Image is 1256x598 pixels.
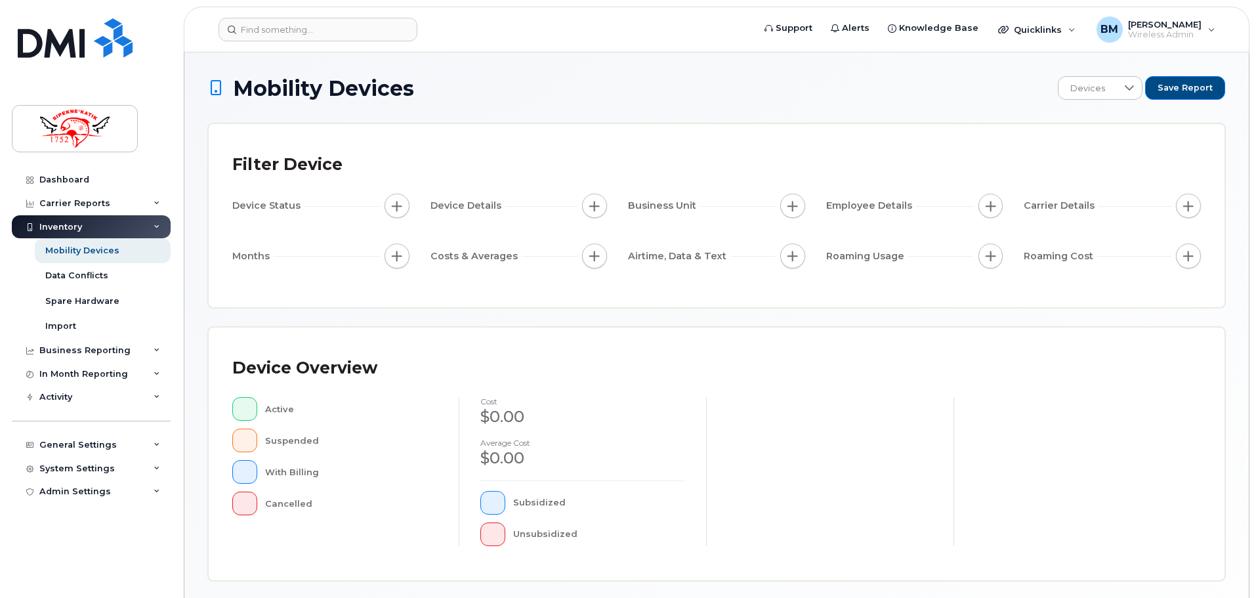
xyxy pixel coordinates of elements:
[232,249,274,263] span: Months
[265,460,438,484] div: With Billing
[1145,76,1225,100] button: Save Report
[513,523,686,546] div: Unsubsidized
[1058,77,1117,100] span: Devices
[265,429,438,452] div: Suspended
[232,199,304,213] span: Device Status
[480,406,685,428] div: $0.00
[430,199,505,213] span: Device Details
[628,249,730,263] span: Airtime, Data & Text
[628,199,700,213] span: Business Unit
[265,492,438,515] div: Cancelled
[1024,249,1097,263] span: Roaming Cost
[233,77,414,100] span: Mobility Devices
[826,199,916,213] span: Employee Details
[513,491,686,515] div: Subsidized
[430,249,522,263] span: Costs & Averages
[265,397,438,421] div: Active
[232,351,377,385] div: Device Overview
[826,249,908,263] span: Roaming Usage
[480,397,685,406] h4: cost
[232,148,343,182] div: Filter Device
[480,447,685,469] div: $0.00
[1024,199,1099,213] span: Carrier Details
[1158,82,1213,94] span: Save Report
[480,438,685,447] h4: Average cost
